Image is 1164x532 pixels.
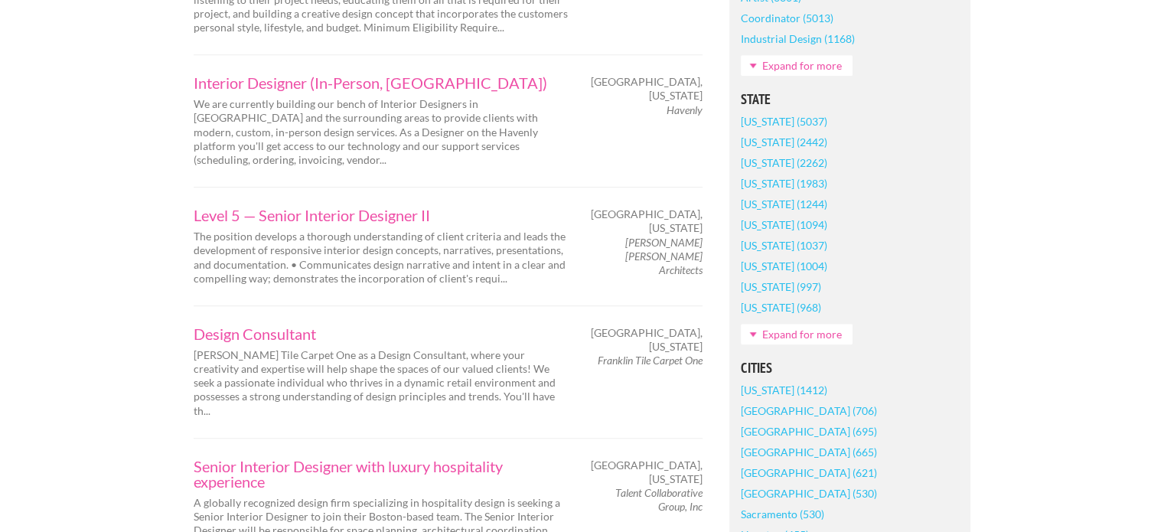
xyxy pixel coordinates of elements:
a: [US_STATE] (1412) [741,380,827,400]
a: Level 5 — Senior Interior Designer II [194,207,569,223]
a: [GEOGRAPHIC_DATA] (706) [741,400,877,421]
em: Talent Collaborative Group, Inc [615,486,703,513]
em: Franklin Tile Carpet One [598,354,703,367]
p: The position develops a thorough understanding of client criteria and leads the development of re... [194,230,569,286]
a: [US_STATE] (1004) [741,256,827,276]
a: Design Consultant [194,326,569,341]
em: Havenly [667,103,703,116]
em: [PERSON_NAME] [PERSON_NAME] Architects [625,236,703,276]
a: [US_STATE] (2442) [741,132,827,152]
a: [US_STATE] (1983) [741,173,827,194]
a: Expand for more [741,55,853,76]
p: [PERSON_NAME] Tile Carpet One as a Design Consultant, where your creativity and expertise will he... [194,348,569,418]
a: [GEOGRAPHIC_DATA] (695) [741,421,877,442]
a: Coordinator (5013) [741,8,833,28]
a: [GEOGRAPHIC_DATA] (621) [741,462,877,483]
a: [US_STATE] (968) [741,297,821,318]
a: [GEOGRAPHIC_DATA] (530) [741,483,877,504]
a: Industrial Design (1168) [741,28,855,49]
a: [US_STATE] (997) [741,276,821,297]
a: [US_STATE] (1244) [741,194,827,214]
a: [GEOGRAPHIC_DATA] (665) [741,442,877,462]
span: [GEOGRAPHIC_DATA], [US_STATE] [591,459,703,486]
a: [US_STATE] (1094) [741,214,827,235]
a: Senior Interior Designer with luxury hospitality experience [194,459,569,489]
p: We are currently building our bench of Interior Designers in [GEOGRAPHIC_DATA] and the surroundin... [194,97,569,167]
span: [GEOGRAPHIC_DATA], [US_STATE] [591,207,703,235]
a: Expand for more [741,324,853,344]
h5: Cities [741,361,959,375]
a: Sacramento (530) [741,504,824,524]
a: [US_STATE] (2262) [741,152,827,173]
a: Interior Designer (In-Person, [GEOGRAPHIC_DATA]) [194,75,569,90]
span: [GEOGRAPHIC_DATA], [US_STATE] [591,75,703,103]
a: [US_STATE] (1037) [741,235,827,256]
span: [GEOGRAPHIC_DATA], [US_STATE] [591,326,703,354]
h5: State [741,93,959,106]
a: [US_STATE] (5037) [741,111,827,132]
